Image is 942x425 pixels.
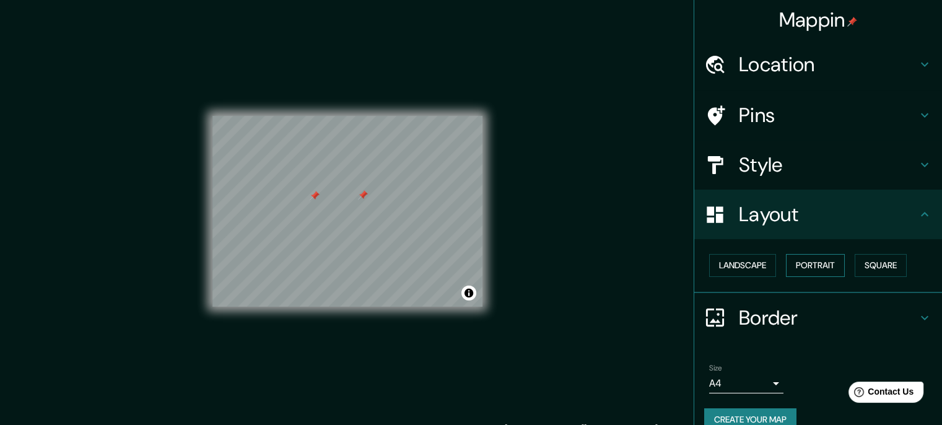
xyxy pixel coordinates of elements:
[709,374,783,393] div: A4
[847,17,857,27] img: pin-icon.png
[786,254,845,277] button: Portrait
[739,305,917,330] h4: Border
[709,254,776,277] button: Landscape
[694,40,942,89] div: Location
[739,103,917,128] h4: Pins
[709,362,722,373] label: Size
[832,377,928,411] iframe: Help widget launcher
[694,90,942,140] div: Pins
[461,286,476,300] button: Toggle attribution
[739,202,917,227] h4: Layout
[694,140,942,190] div: Style
[694,293,942,343] div: Border
[779,7,858,32] h4: Mappin
[855,254,907,277] button: Square
[739,152,917,177] h4: Style
[694,190,942,239] div: Layout
[212,116,482,307] canvas: Map
[739,52,917,77] h4: Location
